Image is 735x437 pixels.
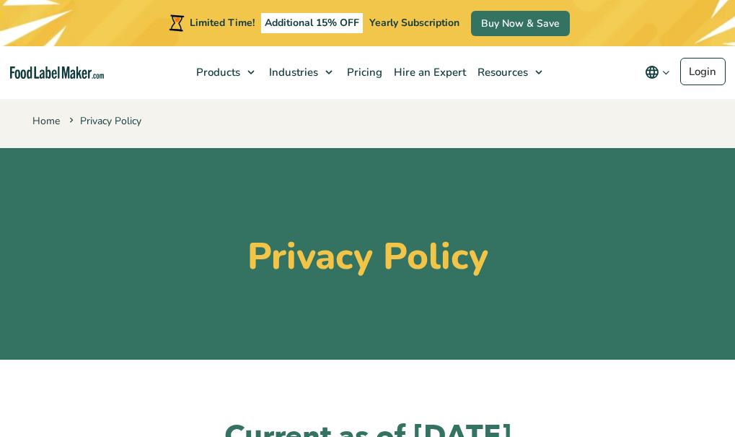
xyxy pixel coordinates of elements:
a: Login [680,58,726,85]
span: Limited Time! [190,16,255,30]
span: Hire an Expert [389,65,467,79]
a: Pricing [340,46,387,98]
a: Hire an Expert [387,46,470,98]
span: Pricing [343,65,384,79]
a: Industries [262,46,340,98]
span: Industries [265,65,320,79]
h1: Privacy Policy [32,235,703,279]
span: Additional 15% OFF [261,13,363,33]
span: Privacy Policy [66,114,141,128]
span: Products [192,65,242,79]
span: Yearly Subscription [369,16,459,30]
button: Change language [635,58,680,87]
span: Resources [473,65,529,79]
a: Home [32,114,60,128]
a: Food Label Maker homepage [10,66,104,79]
a: Products [189,46,262,98]
a: Buy Now & Save [471,11,570,36]
a: Resources [470,46,550,98]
